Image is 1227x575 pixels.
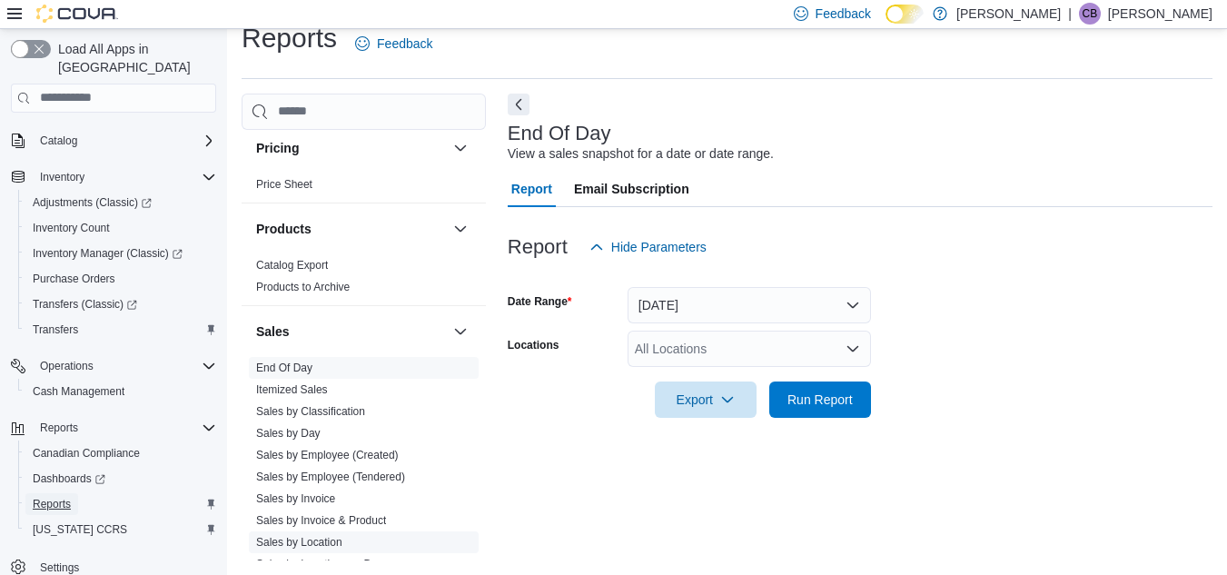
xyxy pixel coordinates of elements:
[508,294,572,309] label: Date Range
[40,134,77,148] span: Catalog
[256,513,386,528] span: Sales by Invoice & Product
[33,221,110,235] span: Inventory Count
[33,246,183,261] span: Inventory Manager (Classic)
[40,421,78,435] span: Reports
[33,522,127,537] span: [US_STATE] CCRS
[256,178,312,191] a: Price Sheet
[256,405,365,418] a: Sales by Classification
[25,243,216,264] span: Inventory Manager (Classic)
[256,448,399,462] span: Sales by Employee (Created)
[18,215,223,241] button: Inventory Count
[25,192,216,213] span: Adjustments (Classic)
[25,319,216,341] span: Transfers
[18,292,223,317] a: Transfers (Classic)
[25,192,159,213] a: Adjustments (Classic)
[25,243,190,264] a: Inventory Manager (Classic)
[25,217,117,239] a: Inventory Count
[1068,3,1072,25] p: |
[25,268,123,290] a: Purchase Orders
[33,471,105,486] span: Dashboards
[256,535,342,550] span: Sales by Location
[25,468,113,490] a: Dashboards
[256,471,405,483] a: Sales by Employee (Tendered)
[25,493,78,515] a: Reports
[25,268,216,290] span: Purchase Orders
[256,177,312,192] span: Price Sheet
[256,322,290,341] h3: Sales
[33,272,115,286] span: Purchase Orders
[256,449,399,461] a: Sales by Employee (Created)
[25,519,134,540] a: [US_STATE] CCRS
[256,383,328,396] a: Itemized Sales
[956,3,1061,25] p: [PERSON_NAME]
[33,497,71,511] span: Reports
[242,173,486,203] div: Pricing
[18,466,223,491] a: Dashboards
[256,361,312,375] span: End Of Day
[886,5,924,24] input: Dark Mode
[574,171,689,207] span: Email Subscription
[25,293,216,315] span: Transfers (Classic)
[33,355,216,377] span: Operations
[40,170,84,184] span: Inventory
[4,353,223,379] button: Operations
[787,391,853,409] span: Run Report
[18,241,223,266] a: Inventory Manager (Classic)
[25,319,85,341] a: Transfers
[256,258,328,273] span: Catalog Export
[18,190,223,215] a: Adjustments (Classic)
[256,404,365,419] span: Sales by Classification
[348,25,440,62] a: Feedback
[18,441,223,466] button: Canadian Compliance
[1083,3,1098,25] span: CB
[33,130,84,152] button: Catalog
[25,381,216,402] span: Cash Management
[18,266,223,292] button: Purchase Orders
[4,164,223,190] button: Inventory
[450,321,471,342] button: Sales
[242,20,337,56] h1: Reports
[25,519,216,540] span: Washington CCRS
[18,379,223,404] button: Cash Management
[36,5,118,23] img: Cova
[25,468,216,490] span: Dashboards
[25,217,216,239] span: Inventory Count
[582,229,714,265] button: Hide Parameters
[33,297,137,312] span: Transfers (Classic)
[242,254,486,305] div: Products
[33,130,216,152] span: Catalog
[256,220,446,238] button: Products
[508,338,559,352] label: Locations
[666,382,746,418] span: Export
[25,493,216,515] span: Reports
[256,280,350,294] span: Products to Archive
[508,144,774,164] div: View a sales snapshot for a date or date range.
[628,287,871,323] button: [DATE]
[33,166,216,188] span: Inventory
[256,220,312,238] h3: Products
[886,24,886,25] span: Dark Mode
[33,195,152,210] span: Adjustments (Classic)
[256,557,383,571] span: Sales by Location per Day
[256,514,386,527] a: Sales by Invoice & Product
[508,94,529,115] button: Next
[33,384,124,399] span: Cash Management
[256,382,328,397] span: Itemized Sales
[256,139,299,157] h3: Pricing
[256,536,342,549] a: Sales by Location
[25,293,144,315] a: Transfers (Classic)
[846,342,860,356] button: Open list of options
[816,5,871,23] span: Feedback
[256,139,446,157] button: Pricing
[256,426,321,441] span: Sales by Day
[1079,3,1101,25] div: Casey Bennett
[33,322,78,337] span: Transfers
[33,355,101,377] button: Operations
[18,491,223,517] button: Reports
[256,362,312,374] a: End Of Day
[25,442,216,464] span: Canadian Compliance
[33,166,92,188] button: Inventory
[18,517,223,542] button: [US_STATE] CCRS
[40,359,94,373] span: Operations
[256,470,405,484] span: Sales by Employee (Tendered)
